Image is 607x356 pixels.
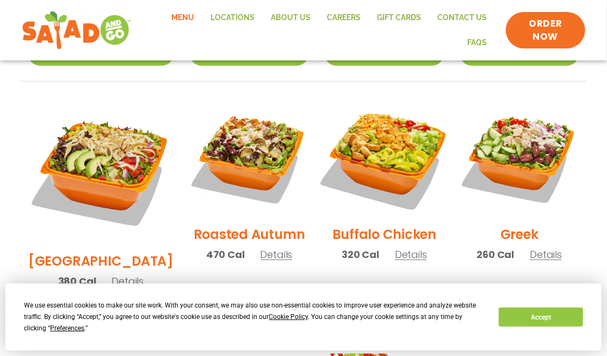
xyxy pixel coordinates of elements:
span: 260 Cal [477,247,515,262]
span: ORDER NOW [517,17,574,44]
a: Locations [202,5,263,30]
a: FAQs [459,30,495,56]
a: Careers [319,5,369,30]
nav: Menu [143,5,495,55]
img: Product photo for BBQ Ranch Salad [28,98,174,243]
a: Contact Us [429,5,495,30]
img: new-SAG-logo-768×292 [22,9,132,52]
h2: Roasted Autumn [194,225,305,244]
div: Cookie Consent Prompt [5,284,602,351]
h2: Greek [500,225,538,244]
span: Details [261,248,293,261]
img: Product photo for Roasted Autumn Salad [190,98,308,217]
a: About Us [263,5,319,30]
span: Details [395,248,427,261]
span: Cookie Policy [269,313,308,321]
span: 380 Cal [58,274,96,289]
button: Accept [499,308,583,327]
span: Preferences [50,324,84,332]
h2: Buffalo Chicken [332,225,436,244]
img: Product photo for Buffalo Chicken Salad [314,88,454,227]
a: ORDER NOW [506,12,585,49]
a: GIFT CARDS [369,5,429,30]
a: Menu [163,5,202,30]
h2: [GEOGRAPHIC_DATA] [28,251,174,271]
span: Details [112,274,144,288]
img: Product photo for Greek Salad [460,98,579,217]
div: We use essential cookies to make our site work. With your consent, we may also use non-essential ... [24,300,486,334]
span: Details [530,248,562,261]
span: 470 Cal [206,247,245,262]
span: 320 Cal [342,247,379,262]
